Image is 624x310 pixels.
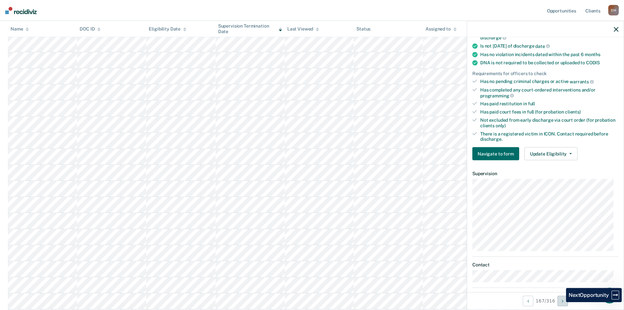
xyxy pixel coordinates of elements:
[585,52,600,57] span: months
[480,101,618,107] div: Has paid restitution in
[149,26,186,32] div: Eligibility Date
[472,171,618,176] dt: Supervision
[425,26,456,32] div: Assigned to
[480,43,618,49] div: Is not [DATE] of discharge
[586,60,600,65] span: CODIS
[472,147,522,160] a: Navigate to form link
[480,109,618,115] div: Has paid court fees in full (for probation
[472,147,519,160] button: Navigate to form
[80,26,101,32] div: DOC ID
[480,117,618,129] div: Not excluded from early discharge via court order (for probation clients
[480,136,502,142] span: discharge.
[558,296,568,306] button: Next Opportunity
[480,131,618,142] div: There is a registered victim in ICON. Contact required before
[287,26,319,32] div: Last Viewed
[472,71,618,76] div: Requirements for officers to check
[480,87,618,98] div: Has completed any court-ordered interventions and/or
[565,109,581,114] span: clients)
[467,292,624,309] div: 167 / 316
[496,123,506,128] span: only)
[528,101,535,106] span: full
[480,35,506,40] span: discharge
[480,79,618,85] div: Has no pending criminal charges or active
[356,26,370,32] div: Status
[480,93,514,98] span: programming
[608,5,619,15] div: D H
[472,262,618,267] dt: Contact
[524,147,577,160] button: Update Eligibility
[5,7,37,14] img: Recidiviz
[480,52,618,57] div: Has no violation incidents dated within the past 6
[218,23,282,34] div: Supervision Termination Date
[602,288,617,303] iframe: Intercom live chat
[570,79,594,84] span: warrants
[523,296,533,306] button: Previous Opportunity
[480,60,618,65] div: DNA is not required to be collected or uploaded to
[10,26,29,32] div: Name
[535,43,550,49] span: date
